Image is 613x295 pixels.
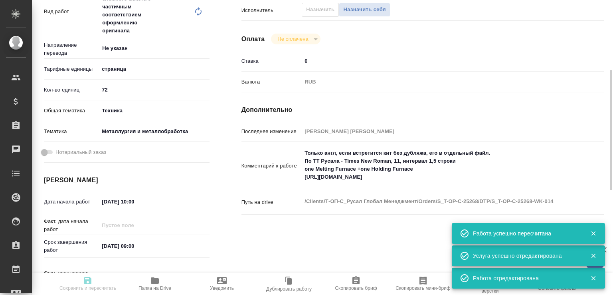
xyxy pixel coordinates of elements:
[585,252,601,259] button: Закрыть
[205,48,207,49] button: Open
[473,229,578,237] div: Работа успешно пересчитана
[44,217,99,233] p: Факт. дата начала работ
[241,162,302,170] p: Комментарий к работе
[241,128,302,136] p: Последнее изменение
[302,55,574,67] input: ✎ Введи что-нибудь
[241,6,302,14] p: Исполнитель
[44,269,99,285] p: Факт. срок заверш. работ
[322,273,390,295] button: Скопировать бриф
[99,125,209,138] div: Металлургия и металлобработка
[335,285,377,291] span: Скопировать бриф
[302,146,574,184] textarea: Только англ, если встретится кит без дубляжа, его в отдельный файл. По ТТ Русала - Times New Roma...
[210,285,234,291] span: Уведомить
[266,286,312,292] span: Дублировать работу
[302,126,574,137] input: Пустое поле
[44,65,99,73] p: Тарифные единицы
[241,105,604,115] h4: Дополнительно
[302,195,574,208] textarea: /Clients/Т-ОП-С_Русал Глобал Менеджмент/Orders/S_T-OP-C-25268/DTP/S_T-OP-C-25268-WK-014
[241,34,265,44] h4: Оплата
[44,41,99,57] p: Направление перевода
[585,275,601,282] button: Закрыть
[275,36,310,42] button: Не оплачена
[99,196,169,207] input: ✎ Введи что-нибудь
[54,273,121,295] button: Сохранить и пересчитать
[55,148,106,156] span: Нотариальный заказ
[44,175,210,185] h4: [PERSON_NAME]
[241,78,302,86] p: Валюта
[99,62,209,76] div: страница
[121,273,188,295] button: Папка на Drive
[99,84,209,96] input: ✎ Введи что-нибудь
[59,285,116,291] span: Сохранить и пересчитать
[44,238,99,254] p: Срок завершения работ
[138,285,171,291] span: Папка на Drive
[99,271,169,283] input: Пустое поле
[99,219,169,231] input: Пустое поле
[44,128,99,136] p: Тематика
[99,104,209,118] div: Техника
[473,274,578,282] div: Работа отредактирована
[44,86,99,94] p: Кол-во единиц
[390,273,457,295] button: Скопировать мини-бриф
[271,34,320,44] div: Не оплачена
[241,198,302,206] p: Путь на drive
[255,273,322,295] button: Дублировать работу
[44,8,99,16] p: Вид работ
[395,285,450,291] span: Скопировать мини-бриф
[99,240,169,252] input: ✎ Введи что-нибудь
[44,198,99,206] p: Дата начала работ
[241,57,302,65] p: Ставка
[188,273,255,295] button: Уведомить
[585,230,601,237] button: Закрыть
[343,5,386,14] span: Назначить себя
[302,75,574,89] div: RUB
[44,107,99,115] p: Общая тематика
[339,3,390,17] button: Назначить себя
[473,252,578,260] div: Услуга успешно отредактирована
